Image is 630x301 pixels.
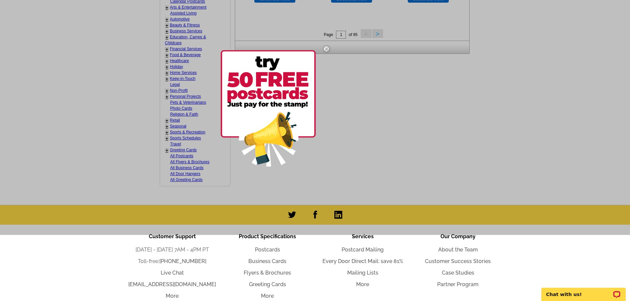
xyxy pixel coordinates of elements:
[149,233,196,240] span: Customer Support
[347,270,378,276] a: Mailing Lists
[244,270,291,276] a: Flyers & Brochures
[255,246,280,253] a: Postcards
[537,280,630,301] iframe: LiveChat chat widget
[322,258,403,264] a: Every Door Direct Mail: save 81%
[317,39,336,58] img: closebutton.png
[161,270,184,276] a: Live Chat
[425,258,491,264] a: Customer Success Stories
[221,50,316,167] img: 50free.png
[128,281,216,287] a: [EMAIL_ADDRESS][DOMAIN_NAME]
[261,293,274,299] a: More
[442,270,474,276] a: Case Studies
[441,233,476,240] span: Our Company
[249,281,286,287] a: Greeting Cards
[437,281,479,287] a: Partner Program
[438,246,478,253] a: About the Team
[352,233,374,240] span: Services
[125,246,220,254] li: [DATE] - [DATE] 7AM - 4PM PT
[125,257,220,265] li: Toll-free:
[166,293,179,299] a: More
[248,258,286,264] a: Business Cards
[239,233,296,240] span: Product Specifications
[342,246,384,253] a: Postcard Mailing
[356,281,369,287] a: More
[159,258,206,264] a: [PHONE_NUMBER]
